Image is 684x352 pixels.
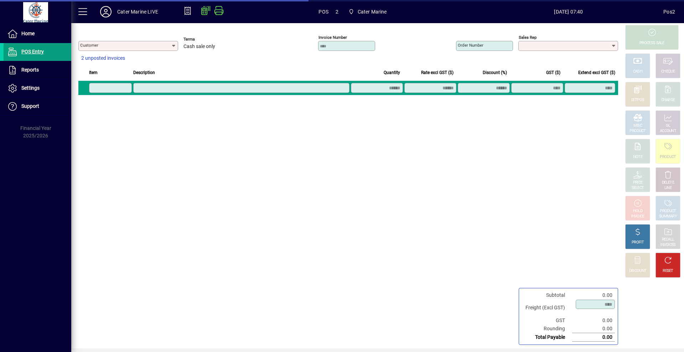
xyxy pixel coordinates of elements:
button: Profile [94,5,117,18]
td: 0.00 [572,291,615,299]
div: PRODUCT [660,209,676,214]
mat-label: Sales rep [519,35,537,40]
span: 2 [336,6,338,17]
div: RECALL [662,237,674,242]
td: Freight (Excl GST) [522,299,572,316]
div: NOTE [633,154,642,160]
div: INVOICE [631,214,644,219]
a: Reports [4,61,71,79]
div: HOLD [633,209,642,214]
span: Terms [183,37,226,42]
span: Cater Marine [346,5,390,18]
td: Subtotal [522,291,572,299]
div: LINE [664,185,672,191]
span: Settings [21,85,40,91]
div: Pos2 [663,6,675,17]
a: Support [4,98,71,115]
span: Home [21,31,35,36]
span: Extend excl GST ($) [578,69,615,77]
div: CHEQUE [661,69,675,74]
div: CASH [633,69,642,74]
td: Total Payable [522,333,572,342]
td: 0.00 [572,316,615,325]
div: PRICE [633,180,643,185]
span: Quantity [384,69,400,77]
div: RESET [663,268,673,274]
div: MISC [633,123,642,128]
span: Description [133,69,155,77]
mat-label: Customer [80,43,98,48]
div: SELECT [632,185,644,191]
div: ACCOUNT [660,128,676,134]
div: INVOICES [660,242,675,248]
span: GST ($) [546,69,560,77]
td: GST [522,316,572,325]
span: Discount (%) [483,69,507,77]
span: Rate excl GST ($) [421,69,454,77]
span: Support [21,103,39,109]
span: Cash sale only [183,44,215,49]
span: 2 unposted invoices [81,54,125,62]
a: Home [4,25,71,43]
div: DISCOUNT [629,268,646,274]
div: GL [666,123,670,128]
td: 0.00 [572,325,615,333]
span: Reports [21,67,39,73]
div: Cater Marine LIVE [117,6,158,17]
mat-label: Order number [458,43,483,48]
div: DELETE [662,180,674,185]
span: Item [89,69,98,77]
div: PROFIT [632,240,644,245]
div: EFTPOS [631,98,644,103]
mat-label: Invoice number [318,35,347,40]
a: Settings [4,79,71,97]
div: PRODUCT [629,128,646,134]
button: 2 unposted invoices [78,52,128,65]
span: [DATE] 07:40 [474,6,664,17]
div: CHARGE [661,98,675,103]
td: Rounding [522,325,572,333]
span: POS Entry [21,49,44,54]
div: SUMMARY [659,214,677,219]
span: Cater Marine [358,6,387,17]
div: PROCESS SALE [639,41,664,46]
td: 0.00 [572,333,615,342]
div: PRODUCT [660,154,676,160]
span: POS [318,6,328,17]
